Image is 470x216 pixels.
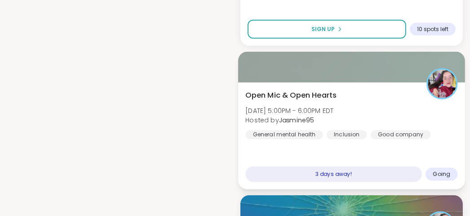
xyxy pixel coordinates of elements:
[312,25,335,33] span: Sign Up
[371,130,431,139] div: Good company
[245,90,337,100] span: Open Mic & Open Hearts
[433,171,451,178] span: Going
[327,130,367,139] div: Inclusion
[417,26,448,33] span: 10 spots left
[428,69,456,98] img: Jasmine95
[279,115,314,124] b: Jasmine95
[248,20,406,39] button: Sign Up
[245,166,422,182] div: 3 days away!
[245,115,333,124] span: Hosted by
[245,130,323,139] div: General mental health
[245,106,333,115] span: [DATE] 5:00PM - 6:00PM EDT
